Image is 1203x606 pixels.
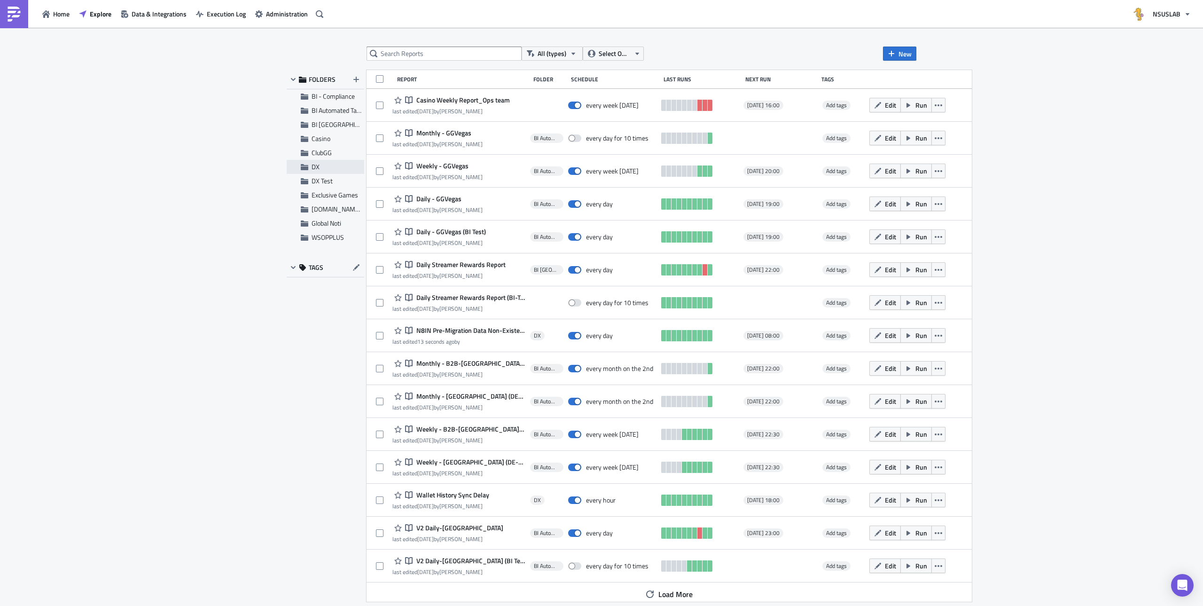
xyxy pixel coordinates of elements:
[414,359,525,368] span: Monthly - B2B-Brazil (BR-Reporting)
[885,396,896,406] span: Edit
[885,232,896,242] span: Edit
[885,561,896,571] span: Edit
[417,271,434,280] time: 2025-08-15T22:23:13Z
[1126,4,1196,24] button: NSUSLAB
[822,430,851,439] span: Add tags
[900,262,932,277] button: Run
[312,119,379,129] span: BI Toronto
[822,397,851,406] span: Add tags
[392,568,525,575] div: last edited by [PERSON_NAME]
[869,98,901,112] button: Edit
[392,535,503,543] div: last edited by [PERSON_NAME]
[534,529,560,537] span: BI Automated Tableau Reporting
[747,529,780,537] span: [DATE] 23:00
[586,134,648,142] div: every day for 10 times
[900,229,932,244] button: Run
[534,233,560,241] span: BI Automated Tableau Reporting
[869,427,901,441] button: Edit
[885,429,896,439] span: Edit
[116,7,191,21] button: Data & Integrations
[1171,574,1194,597] div: Open Intercom Messenger
[392,404,525,411] div: last edited by [PERSON_NAME]
[822,232,851,242] span: Add tags
[392,108,510,115] div: last edited by [PERSON_NAME]
[312,148,332,157] span: ClubGG
[747,233,780,241] span: [DATE] 19:00
[885,166,896,176] span: Edit
[1131,6,1147,22] img: Avatar
[915,396,927,406] span: Run
[747,398,780,405] span: [DATE] 22:00
[826,101,847,110] span: Add tags
[74,7,116,21] button: Explore
[414,524,503,532] span: V2 Daily-Germany
[869,229,901,244] button: Edit
[747,332,780,339] span: [DATE] 08:00
[658,589,693,600] span: Load More
[822,265,851,275] span: Add tags
[822,298,851,307] span: Add tags
[586,364,653,373] div: every month on the 2nd
[915,429,927,439] span: Run
[414,425,525,433] span: Weekly - B2B-Brazil (BR-Reporting)
[915,232,927,242] span: Run
[312,204,374,214] span: GGPOKER.CA Noti
[312,218,341,228] span: Global Noti
[534,496,541,504] span: DX
[414,96,510,104] span: Casino Weekly Report_Ops team
[534,431,560,438] span: BI Automated Tableau Reporting
[869,295,901,310] button: Edit
[392,503,489,510] div: last edited by [PERSON_NAME]
[826,528,847,537] span: Add tags
[414,162,469,170] span: Weekly - GGVegas
[885,363,896,373] span: Edit
[869,361,901,376] button: Edit
[883,47,916,61] button: New
[826,265,847,274] span: Add tags
[826,430,847,439] span: Add tags
[747,431,780,438] span: [DATE] 22:30
[869,394,901,409] button: Edit
[392,338,525,345] div: last edited by
[522,47,583,61] button: All (types)
[417,238,434,247] time: 2025-08-19T15:51:12Z
[822,364,851,373] span: Add tags
[821,76,865,83] div: Tags
[586,529,613,537] div: every day
[417,403,434,412] time: 2025-08-06T21:02:14Z
[869,262,901,277] button: Edit
[534,398,560,405] span: BI Automated Tableau Reporting
[1153,9,1180,19] span: NSUSLAB
[417,107,434,116] time: 2025-09-12T03:19:45Z
[869,493,901,507] button: Edit
[392,239,486,246] div: last edited by [PERSON_NAME]
[885,528,896,538] span: Edit
[822,331,851,340] span: Add tags
[826,199,847,208] span: Add tags
[534,200,560,208] span: BI Automated Tableau Reporting
[639,585,700,604] button: Load More
[915,561,927,571] span: Run
[747,464,780,471] span: [DATE] 22:30
[826,298,847,307] span: Add tags
[885,265,896,275] span: Edit
[747,167,780,175] span: [DATE] 20:00
[900,98,932,112] button: Run
[417,469,434,478] time: 2025-08-06T20:59:05Z
[898,49,912,59] span: New
[586,430,639,439] div: every week on Monday
[900,164,932,178] button: Run
[869,559,901,573] button: Edit
[822,561,851,571] span: Add tags
[312,176,333,186] span: DX Test
[900,394,932,409] button: Run
[885,298,896,307] span: Edit
[309,263,323,272] span: TAGS
[414,129,471,137] span: Monthly - GGVegas
[822,134,851,143] span: Add tags
[915,100,927,110] span: Run
[38,7,74,21] button: Home
[534,266,560,274] span: BI Toronto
